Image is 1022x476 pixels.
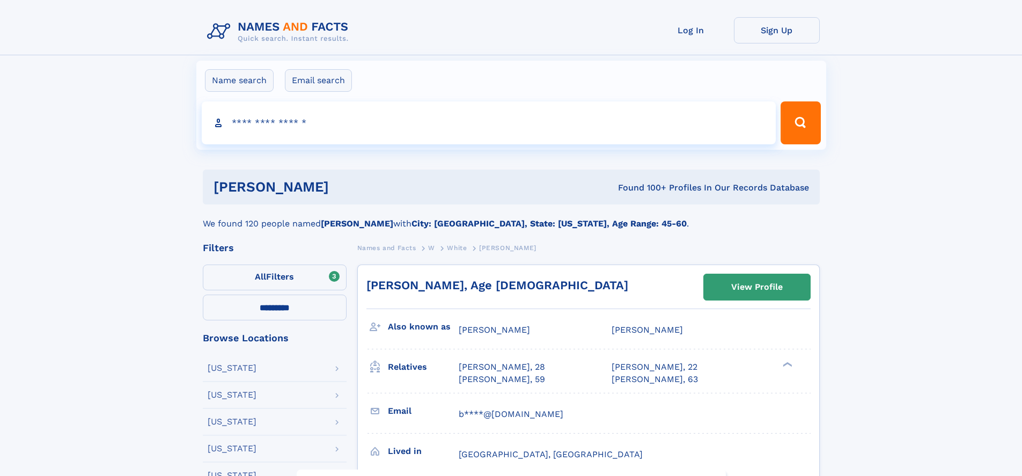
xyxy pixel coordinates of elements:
b: City: [GEOGRAPHIC_DATA], State: [US_STATE], Age Range: 45-60 [411,218,687,229]
div: We found 120 people named with . [203,204,820,230]
div: [US_STATE] [208,391,256,399]
span: All [255,272,266,282]
a: White [447,241,467,254]
div: ❯ [780,361,793,368]
span: White [447,244,467,252]
span: [PERSON_NAME] [459,325,530,335]
div: [US_STATE] [208,444,256,453]
label: Email search [285,69,352,92]
a: W [428,241,435,254]
input: search input [202,101,776,144]
button: Search Button [781,101,820,144]
h3: Email [388,402,459,420]
a: [PERSON_NAME], 63 [612,374,698,385]
a: [PERSON_NAME], 28 [459,361,545,373]
div: [US_STATE] [208,364,256,372]
a: Names and Facts [357,241,416,254]
a: [PERSON_NAME], Age [DEMOGRAPHIC_DATA] [366,279,628,292]
h3: Relatives [388,358,459,376]
a: Sign Up [734,17,820,43]
span: [PERSON_NAME] [612,325,683,335]
b: [PERSON_NAME] [321,218,393,229]
label: Name search [205,69,274,92]
div: View Profile [731,275,783,299]
div: Browse Locations [203,333,347,343]
div: Found 100+ Profiles In Our Records Database [473,182,809,194]
h3: Lived in [388,442,459,460]
span: [PERSON_NAME] [479,244,536,252]
div: [US_STATE] [208,418,256,426]
div: Filters [203,243,347,253]
span: W [428,244,435,252]
label: Filters [203,265,347,290]
h1: [PERSON_NAME] [214,180,474,194]
a: [PERSON_NAME], 59 [459,374,545,385]
a: [PERSON_NAME], 22 [612,361,697,373]
span: [GEOGRAPHIC_DATA], [GEOGRAPHIC_DATA] [459,449,643,459]
h3: Also known as [388,318,459,336]
img: Logo Names and Facts [203,17,357,46]
a: Log In [648,17,734,43]
a: View Profile [704,274,810,300]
